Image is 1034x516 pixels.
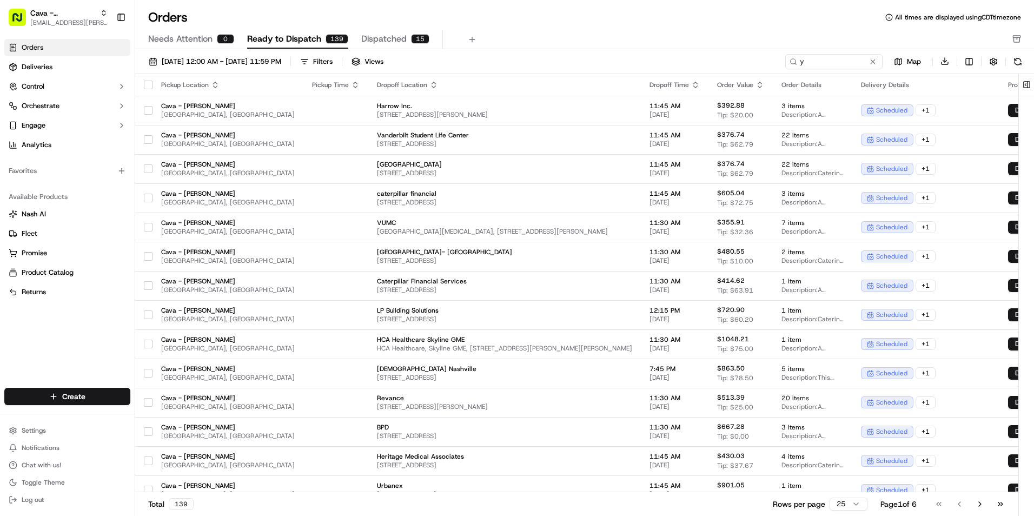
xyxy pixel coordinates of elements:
[781,373,844,382] span: Description: This catering order includes 3 Group Bowl Bars with Grilled Chicken and various topp...
[90,197,94,206] span: •
[161,286,295,294] span: [GEOGRAPHIC_DATA], [GEOGRAPHIC_DATA]
[30,8,96,18] span: Cava - [PERSON_NAME]
[781,256,844,265] span: Description: Catering order for 25 people, including a Group Bowl Bar with Grilled Chicken and a ...
[916,221,936,233] div: + 1
[781,102,844,110] span: 3 items
[916,396,936,408] div: + 1
[217,34,234,44] div: 0
[717,228,753,236] span: Tip: $32.36
[377,306,632,315] span: LP Building Solutions
[161,315,295,323] span: [GEOGRAPHIC_DATA], [GEOGRAPHIC_DATA]
[781,315,844,323] span: Description: Catering order for 30 people, including three group bowl bars (Grilled Chicken and G...
[4,458,130,473] button: Chat with us!
[717,247,745,256] span: $480.55
[161,373,295,382] span: [GEOGRAPHIC_DATA], [GEOGRAPHIC_DATA]
[649,256,700,265] span: [DATE]
[916,163,936,175] div: + 1
[717,393,745,402] span: $513.39
[649,461,700,469] span: [DATE]
[34,197,88,206] span: [PERSON_NAME]
[717,218,745,227] span: $355.91
[377,315,632,323] span: [STREET_ADDRESS]
[11,141,72,149] div: Past conversations
[649,432,700,440] span: [DATE]
[22,43,43,52] span: Orders
[377,402,632,411] span: [STREET_ADDRESS][PERSON_NAME]
[22,229,37,239] span: Fleet
[717,461,753,470] span: Tip: $37.67
[161,394,295,402] span: Cava - [PERSON_NAME]
[781,110,844,119] span: Description: A catering order including a Group Bowl Bar with grilled chicken and steak, various ...
[717,345,753,353] span: Tip: $75.00
[717,199,753,207] span: Tip: $72.75
[649,198,700,207] span: [DATE]
[649,490,700,499] span: [DATE]
[377,160,632,169] span: [GEOGRAPHIC_DATA]
[781,402,844,411] span: Description: A catering order for 10 people, featuring a Group Bowl Bar with various proteins, ba...
[649,481,700,490] span: 11:45 AM
[161,110,295,119] span: [GEOGRAPHIC_DATA], [GEOGRAPHIC_DATA]
[781,365,844,373] span: 5 items
[87,237,178,257] a: 💻API Documentation
[4,423,130,438] button: Settings
[22,478,65,487] span: Toggle Theme
[377,81,632,89] div: Dropoff Location
[377,219,632,227] span: VUMC
[876,457,907,465] span: scheduled
[4,492,130,507] button: Log out
[649,277,700,286] span: 11:30 AM
[781,277,844,286] span: 1 item
[161,365,295,373] span: Cava - [PERSON_NAME]
[161,452,295,461] span: Cava - [PERSON_NAME]
[377,481,632,490] span: Urbanex
[717,432,749,441] span: Tip: $0.00
[876,135,907,144] span: scheduled
[4,225,130,242] button: Fleet
[377,373,632,382] span: [STREET_ADDRESS]
[649,219,700,227] span: 11:30 AM
[717,81,764,89] div: Order Value
[11,157,28,175] img: Angelique Valdez
[161,140,295,148] span: [GEOGRAPHIC_DATA], [GEOGRAPHIC_DATA]
[876,223,907,231] span: scheduled
[247,32,321,45] span: Ready to Dispatch
[717,160,745,168] span: $376.74
[11,187,28,204] img: Liam S.
[781,131,844,140] span: 22 items
[717,374,753,382] span: Tip: $78.50
[717,140,753,149] span: Tip: $62.79
[717,452,745,460] span: $430.03
[22,268,74,277] span: Product Catalog
[916,367,936,379] div: + 1
[781,394,844,402] span: 20 items
[781,189,844,198] span: 3 items
[4,188,130,206] div: Available Products
[916,280,936,292] div: + 1
[22,62,52,72] span: Deliveries
[4,78,130,95] button: Control
[184,107,197,120] button: Start new chat
[161,432,295,440] span: [GEOGRAPHIC_DATA], [GEOGRAPHIC_DATA]
[781,140,844,148] span: Description: A catering order including a variety of bowls and salads such as Spicy Lamb Meatball...
[22,444,59,452] span: Notifications
[161,198,295,207] span: [GEOGRAPHIC_DATA], [GEOGRAPHIC_DATA]
[161,481,295,490] span: Cava - [PERSON_NAME]
[649,110,700,119] span: [DATE]
[377,461,632,469] span: [STREET_ADDRESS]
[649,286,700,294] span: [DATE]
[717,276,745,285] span: $414.62
[161,169,295,177] span: [GEOGRAPHIC_DATA], [GEOGRAPHIC_DATA]
[377,423,632,432] span: BPD
[916,250,936,262] div: + 1
[717,491,749,499] span: Tip: $0.00
[161,402,295,411] span: [GEOGRAPHIC_DATA], [GEOGRAPHIC_DATA]
[22,495,44,504] span: Log out
[717,101,745,110] span: $392.88
[34,168,88,176] span: [PERSON_NAME]
[876,310,907,319] span: scheduled
[148,32,213,45] span: Needs Attention
[9,209,126,219] a: Nash AI
[4,440,130,455] button: Notifications
[148,9,188,26] h1: Orders
[781,452,844,461] span: 4 items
